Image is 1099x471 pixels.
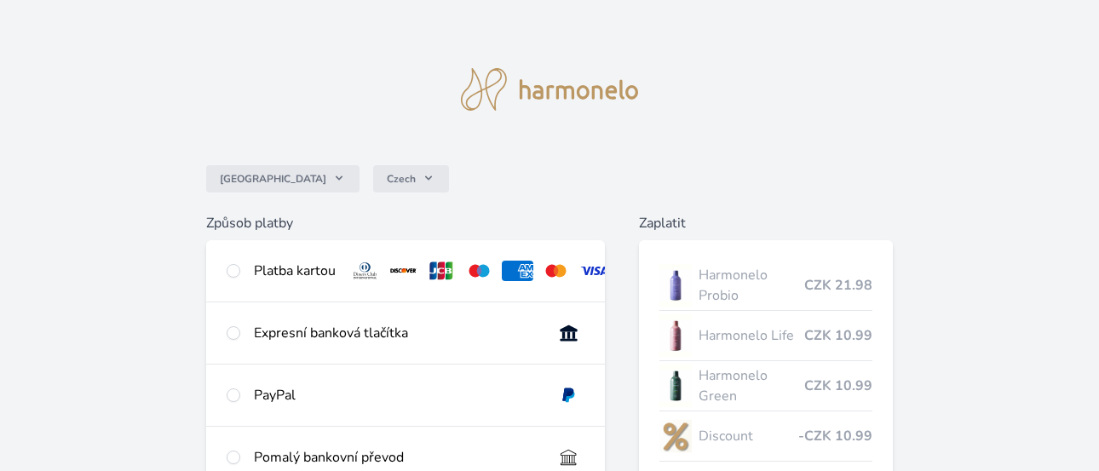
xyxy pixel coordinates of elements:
[254,385,539,405] div: PayPal
[639,213,894,233] h6: Zaplatit
[659,314,692,357] img: CLEAN_LIFE_se_stinem_x-lo.jpg
[388,261,419,281] img: discover.svg
[206,213,605,233] h6: Způsob platby
[553,323,584,343] img: onlineBanking_CZ.svg
[220,172,326,186] span: [GEOGRAPHIC_DATA]
[426,261,457,281] img: jcb.svg
[254,323,539,343] div: Expresní banková tlačítka
[553,385,584,405] img: paypal.svg
[798,426,872,446] span: -CZK 10.99
[699,325,805,346] span: Harmonelo Life
[387,172,416,186] span: Czech
[540,261,572,281] img: mc.svg
[659,415,692,457] img: discount-lo.png
[578,261,610,281] img: visa.svg
[349,261,381,281] img: diners.svg
[502,261,533,281] img: amex.svg
[254,447,539,468] div: Pomalý bankovní převod
[804,325,872,346] span: CZK 10.99
[699,265,805,306] span: Harmonelo Probio
[659,365,692,407] img: CLEAN_GREEN_se_stinem_x-lo.jpg
[659,264,692,307] img: CLEAN_PROBIO_se_stinem_x-lo.jpg
[373,165,449,192] button: Czech
[699,365,805,406] span: Harmonelo Green
[804,376,872,396] span: CZK 10.99
[553,447,584,468] img: bankTransfer_IBAN.svg
[804,275,872,296] span: CZK 21.98
[461,68,638,111] img: logo.svg
[699,426,799,446] span: Discount
[206,165,360,192] button: [GEOGRAPHIC_DATA]
[463,261,495,281] img: maestro.svg
[254,261,336,281] div: Platba kartou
